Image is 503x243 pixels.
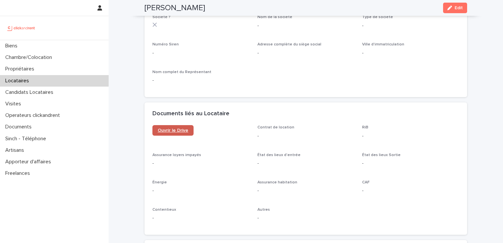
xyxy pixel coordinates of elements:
[3,170,35,176] p: Freelances
[257,42,321,46] span: Adresse complète du siège social
[145,3,205,13] h2: [PERSON_NAME]
[3,101,26,107] p: Visites
[257,50,355,57] p: -
[152,15,171,19] span: Société ?
[3,54,57,61] p: Chambre/Colocation
[3,89,59,95] p: Candidats Locataires
[362,180,370,184] span: CAF
[257,208,270,212] span: Autres
[362,160,459,167] p: -
[3,147,29,153] p: Artisans
[257,153,301,157] span: État des lieux d'entrée
[257,180,297,184] span: Assurance habitation
[3,112,65,119] p: Operateurs clickandrent
[362,187,459,194] p: -
[257,15,292,19] span: Nom de la société
[3,43,23,49] p: Biens
[362,22,459,29] p: -
[3,136,51,142] p: Sinch - Téléphone
[257,133,355,140] p: -
[152,110,229,118] h2: Documents liés au Locataire
[152,208,176,212] span: Contentieux
[5,21,37,35] img: UCB0brd3T0yccxBKYDjQ
[257,22,355,29] p: -
[257,125,294,129] span: Contrat de location
[362,133,459,140] p: -
[152,215,250,222] p: -
[152,77,250,84] p: -
[152,153,201,157] span: Assurance loyers impayés
[362,125,368,129] span: RiB
[257,215,355,222] p: -
[3,124,37,130] p: Documents
[152,187,250,194] p: -
[257,187,355,194] p: -
[152,70,211,74] span: Nom complet du Représentant
[152,125,194,136] a: Ouvrir le Drive
[257,160,355,167] p: -
[158,128,188,133] span: Ouvrir le Drive
[362,50,459,57] p: -
[362,153,401,157] span: État des lieux Sortie
[3,159,56,165] p: Apporteur d'affaires
[152,50,250,57] p: -
[362,15,393,19] span: Type de société
[152,42,179,46] span: Numéro Siren
[362,42,404,46] span: Ville d'immatriculation
[3,66,40,72] p: Propriétaires
[455,6,463,10] span: Edit
[152,160,250,167] p: -
[443,3,467,13] button: Edit
[3,78,34,84] p: Locataires
[152,180,167,184] span: Énergie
